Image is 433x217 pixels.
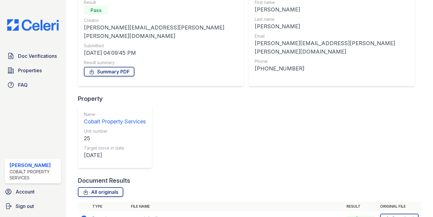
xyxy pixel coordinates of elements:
[255,16,409,22] div: Last name
[84,145,146,151] div: Target move in date
[84,67,134,76] a: Summary PDF
[5,79,61,91] a: FAQ
[10,169,59,181] div: Cobalt Property Services
[84,17,238,23] div: Creator
[84,23,238,40] div: [PERSON_NAME][EMAIL_ADDRESS][PERSON_NAME][PERSON_NAME][DOMAIN_NAME]
[16,203,34,210] span: Sign out
[84,49,238,57] div: [DATE] 04:09:45 PM
[84,128,146,134] div: Unit number
[18,52,57,60] span: Doc Verifications
[78,176,130,185] div: Document Results
[84,43,238,49] div: Submitted
[255,39,409,56] div: [PERSON_NAME][EMAIL_ADDRESS][PERSON_NAME][PERSON_NAME][DOMAIN_NAME]
[2,186,63,198] a: Account
[2,200,63,212] a: Sign out
[255,33,409,39] div: Email
[255,58,409,64] div: Phone
[18,81,28,88] span: FAQ
[84,5,108,15] div: Pass
[255,22,409,31] div: [PERSON_NAME]
[78,187,123,197] a: All originals
[344,202,378,211] th: Result
[90,202,128,211] th: Type
[378,202,421,211] th: Original file
[16,188,35,195] span: Account
[5,64,61,76] a: Properties
[84,111,146,126] a: Name Cobalt Property Services
[78,95,157,103] div: Property
[5,50,61,62] a: Doc Verifications
[84,111,146,117] div: Name
[255,5,409,14] div: [PERSON_NAME]
[18,67,42,74] span: Properties
[84,117,146,126] div: Cobalt Property Services
[2,19,63,31] img: CE_Logo_Blue-a8612792a0a2168367f1c8372b55b34899dd931a85d93a1a3d3e32e68fde9ad4.png
[84,60,238,66] div: Result summary
[10,162,59,169] div: [PERSON_NAME]
[255,64,409,73] div: [PHONE_NUMBER]
[128,202,344,211] th: File name
[84,151,146,160] div: [DATE]
[84,134,146,143] div: 25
